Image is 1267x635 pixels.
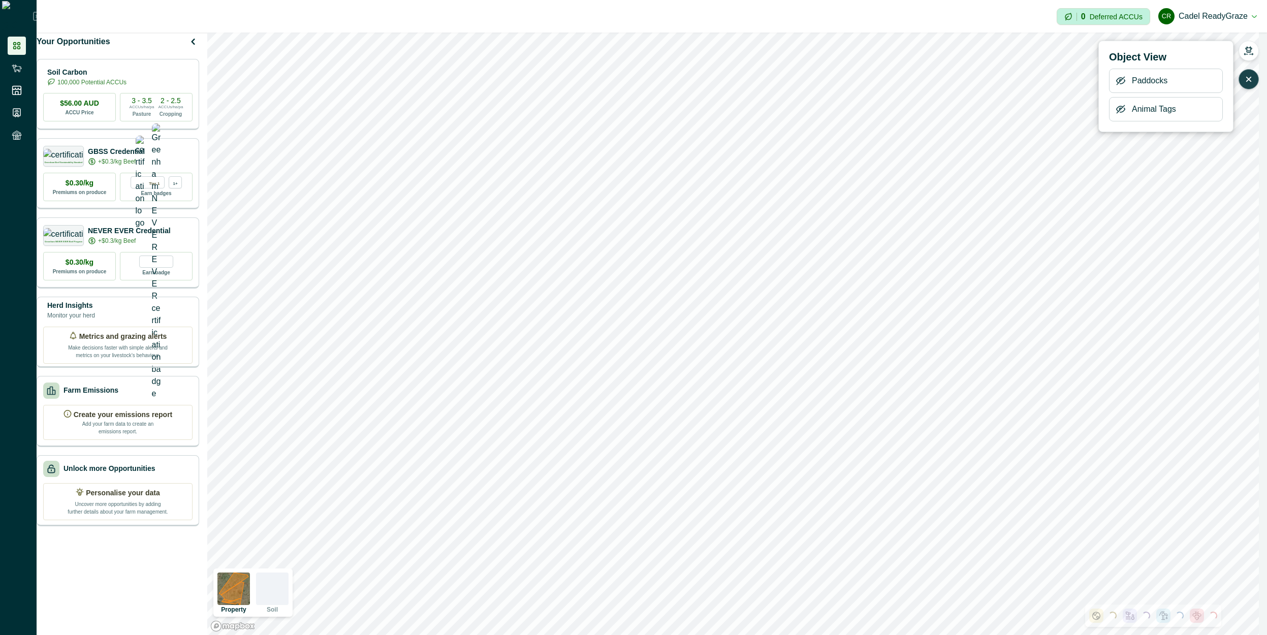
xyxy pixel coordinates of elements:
p: Metrics and grazing alerts [79,331,167,342]
p: Create your emissions report [74,409,173,420]
img: Greenham NEVER EVER certification badge [152,123,161,400]
p: $56.00 AUD [60,98,99,109]
p: Your Opportunities [37,36,110,48]
p: Earn badge [142,268,170,276]
p: Personalise your data [86,488,160,498]
p: NEVER EVER Credential [88,226,171,236]
p: Earn badges [141,188,171,197]
p: ACCUs/ha/pa [130,104,154,110]
p: Deferred ACCUs [1090,13,1143,20]
p: Monitor your herd [47,311,95,320]
div: more credentials avaialble [169,176,182,188]
img: certification logo [43,228,84,238]
img: Logo [2,1,33,31]
canvas: Map [207,33,1259,635]
button: Cadel ReadyGrazeCadel ReadyGraze [1158,4,1257,28]
p: Greenham NEVER EVER Beef Program [45,241,82,243]
p: Premiums on produce [53,188,107,196]
p: ACCUs/ha/pa [159,104,183,110]
p: Add your farm data to create an emissions report. [80,420,156,435]
p: Soil Carbon [47,67,126,78]
p: Soil [267,607,278,613]
p: Animal Tags [1132,103,1176,115]
p: ACCU Price [65,109,93,116]
p: +$0.3/kg Beef [98,236,136,245]
p: Premiums on produce [53,268,107,275]
p: 0 [1081,13,1086,21]
p: Object View [1109,49,1223,65]
p: Farm Emissions [64,385,118,396]
p: Unlock more Opportunities [64,463,155,474]
p: Make decisions faster with simple alerts and metrics on your livestock’s behaviour. [67,342,169,359]
p: +$0.3/kg Beef [98,157,136,166]
p: Herd Insights [47,300,95,311]
p: 1+ [173,179,177,186]
p: Pasture [133,110,151,118]
p: Tier 1 [149,179,160,186]
img: property preview [217,573,250,605]
p: 3 - 3.5 [132,97,152,104]
p: 100,000 Potential ACCUs [57,78,126,87]
p: $0.30/kg [66,257,93,268]
p: Paddocks [1132,75,1167,87]
p: Uncover more opportunities by adding further details about your farm management. [67,498,169,516]
a: Mapbox logo [210,620,255,632]
p: 2 - 2.5 [161,97,181,104]
p: Property [221,607,246,613]
p: Greenham Beef Sustainability Standard [44,162,82,164]
p: Cropping [160,110,182,118]
p: GBSS Credential [88,146,145,157]
p: $0.30/kg [66,178,93,188]
img: certification logo [43,149,84,159]
img: certification logo [136,136,145,229]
